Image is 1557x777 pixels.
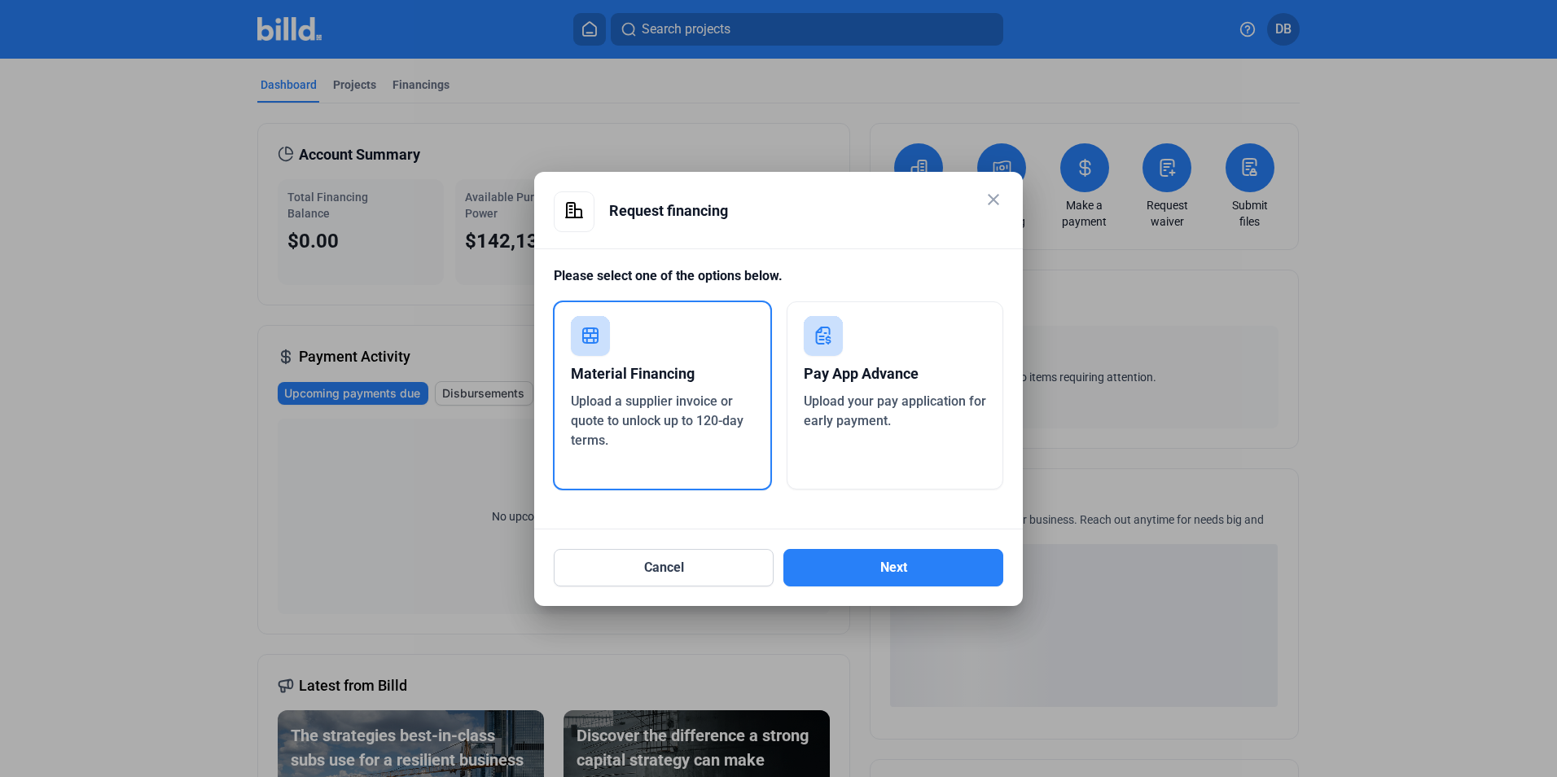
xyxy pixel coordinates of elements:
mat-icon: close [984,190,1003,209]
span: Upload a supplier invoice or quote to unlock up to 120-day terms. [571,393,743,448]
div: Request financing [609,191,1003,230]
div: Please select one of the options below. [554,266,1003,301]
button: Next [783,549,1003,586]
div: Pay App Advance [804,356,987,392]
div: Material Financing [571,356,754,392]
span: Upload your pay application for early payment. [804,393,986,428]
button: Cancel [554,549,774,586]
